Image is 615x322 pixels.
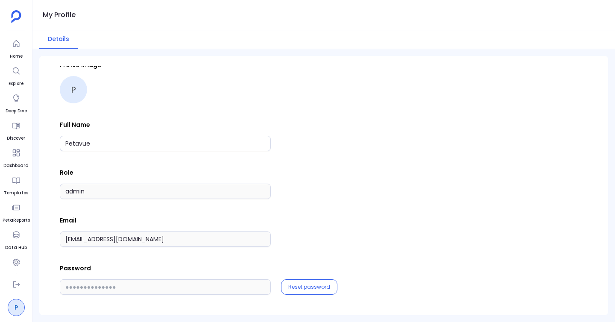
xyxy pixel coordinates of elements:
span: Data Hub [5,244,27,251]
input: ●●●●●●●●●●●●●● [60,279,271,295]
input: Email [60,231,271,247]
p: Password [60,264,588,272]
a: Explore [9,63,24,87]
span: Discover [7,135,25,142]
span: Settings [6,272,26,278]
div: P [60,76,87,103]
button: Reset password [288,284,330,290]
a: PetaReports [3,200,30,224]
span: Deep Dive [6,108,27,114]
a: P [8,299,25,316]
span: Explore [9,80,24,87]
span: Dashboard [3,162,29,169]
p: Email [60,216,588,225]
a: Dashboard [3,145,29,169]
h1: My Profile [43,9,76,21]
a: Data Hub [5,227,27,251]
a: Home [9,36,24,60]
button: Details [39,30,78,49]
p: Full Name [60,120,588,129]
p: Role [60,168,588,177]
img: petavue logo [11,10,21,23]
a: Settings [6,255,26,278]
span: Templates [4,190,28,196]
span: PetaReports [3,217,30,224]
a: Deep Dive [6,91,27,114]
span: Home [9,53,24,60]
a: Discover [7,118,25,142]
input: Role [60,184,271,199]
input: Full Name [60,136,271,151]
a: Templates [4,173,28,196]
